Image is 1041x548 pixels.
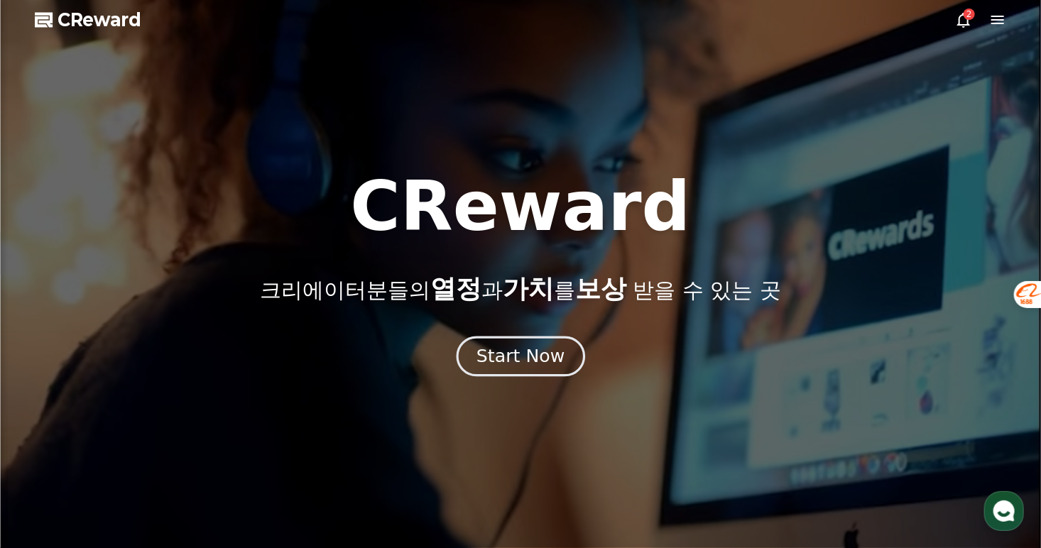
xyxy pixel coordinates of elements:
span: 대화 [130,452,147,464]
a: 설정 [183,430,273,466]
button: Start Now [456,336,584,377]
div: 2 [964,9,975,20]
a: 대화 [94,430,183,466]
span: CReward [58,9,141,31]
span: 열정 [430,274,481,303]
a: CReward [35,9,141,31]
div: Start Now [476,344,565,368]
a: Start Now [459,351,582,365]
p: 크리에이터분들의 과 를 받을 수 있는 곳 [260,275,781,303]
span: 설정 [219,451,236,463]
span: 보상 [575,274,626,303]
span: 가치 [503,274,554,303]
a: 2 [955,11,972,28]
h1: CReward [350,172,690,241]
span: 홈 [45,451,53,463]
a: 홈 [4,430,94,466]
